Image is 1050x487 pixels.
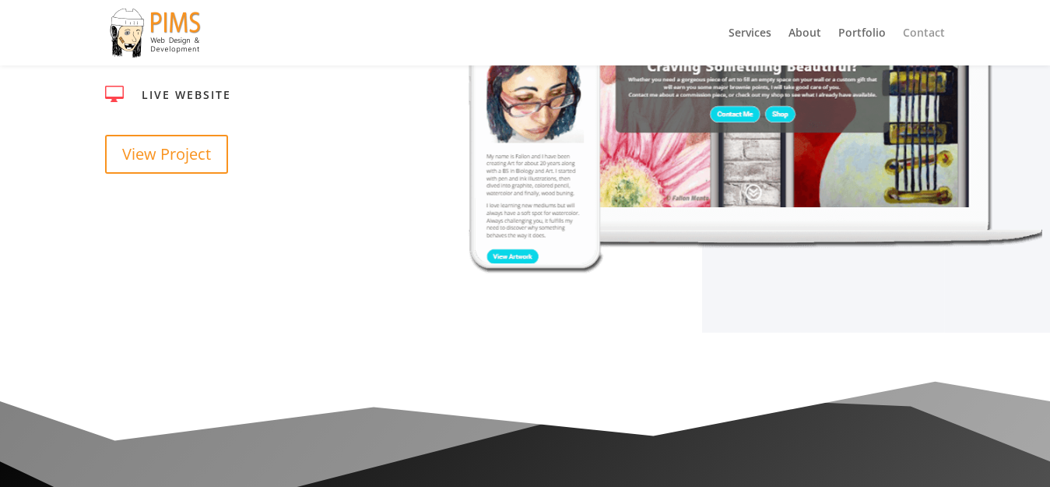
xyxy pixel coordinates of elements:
img: PIMS Web Design & Development LLC [108,7,203,59]
a: Portfolio [838,27,886,65]
a: Contact [903,27,945,65]
a:  [105,85,130,104]
a: Live Website [142,87,231,102]
a: About [788,27,821,65]
a: Services [729,27,771,65]
span:  [105,85,124,104]
a: View Project [105,135,228,174]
